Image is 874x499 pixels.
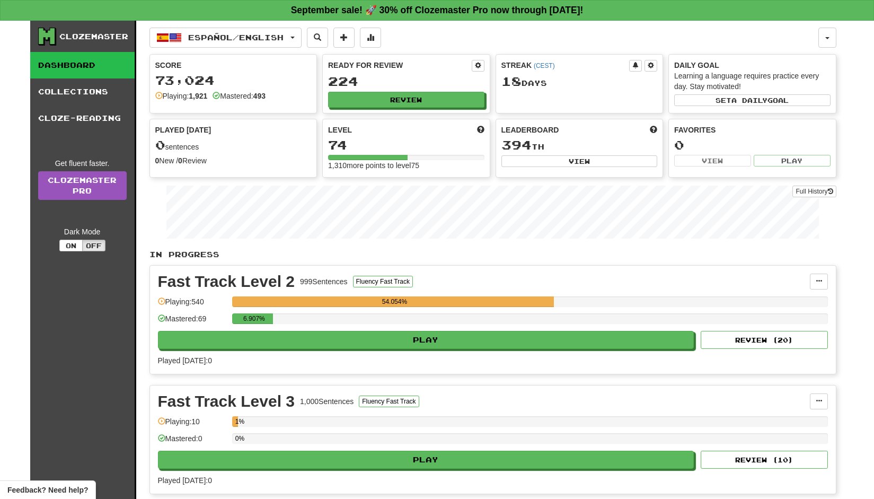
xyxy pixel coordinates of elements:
[158,296,227,314] div: Playing: 540
[188,33,284,42] span: Español / English
[674,125,831,135] div: Favorites
[307,28,328,48] button: Search sentences
[155,60,312,71] div: Score
[674,155,751,167] button: View
[149,28,302,48] button: Español/English
[59,31,128,42] div: Clozemaster
[158,476,212,485] span: Played [DATE]: 0
[328,60,472,71] div: Ready for Review
[359,396,419,407] button: Fluency Fast Track
[155,156,160,165] strong: 0
[501,74,522,89] span: 18
[674,138,831,152] div: 0
[235,296,554,307] div: 54.054%
[701,451,828,469] button: Review (10)
[253,92,266,100] strong: 493
[155,74,312,87] div: 73,024
[30,78,135,105] a: Collections
[501,125,559,135] span: Leaderboard
[158,313,227,331] div: Mastered: 69
[701,331,828,349] button: Review (20)
[501,137,532,152] span: 394
[189,92,207,100] strong: 1,921
[235,416,238,427] div: 1%
[650,125,657,135] span: This week in points, UTC
[158,433,227,451] div: Mastered: 0
[149,249,836,260] p: In Progress
[534,62,555,69] a: (CEST)
[674,94,831,106] button: Seta dailygoal
[158,416,227,434] div: Playing: 10
[328,125,352,135] span: Level
[158,331,694,349] button: Play
[155,125,211,135] span: Played [DATE]
[155,91,208,101] div: Playing:
[328,138,484,152] div: 74
[30,52,135,78] a: Dashboard
[235,313,273,324] div: 6.907%
[353,276,413,287] button: Fluency Fast Track
[501,155,658,167] button: View
[731,97,767,104] span: a daily
[300,396,354,407] div: 1,000 Sentences
[300,276,348,287] div: 999 Sentences
[38,158,127,169] div: Get fluent faster.
[158,274,295,290] div: Fast Track Level 2
[792,186,836,197] button: Full History
[328,75,484,88] div: 224
[59,240,83,251] button: On
[501,60,630,71] div: Streak
[38,171,127,200] a: ClozemasterPro
[30,105,135,132] a: Cloze-Reading
[291,5,584,15] strong: September sale! 🚀 30% off Clozemaster Pro now through [DATE]!
[333,28,355,48] button: Add sentence to collection
[674,60,831,71] div: Daily Goal
[38,226,127,237] div: Dark Mode
[155,138,312,152] div: sentences
[501,75,658,89] div: Day s
[158,393,295,409] div: Fast Track Level 3
[674,71,831,92] div: Learning a language requires practice every day. Stay motivated!
[328,160,484,171] div: 1,310 more points to level 75
[328,92,484,108] button: Review
[501,138,658,152] div: th
[158,356,212,365] span: Played [DATE]: 0
[82,240,105,251] button: Off
[477,125,484,135] span: Score more points to level up
[360,28,381,48] button: More stats
[155,137,165,152] span: 0
[155,155,312,166] div: New / Review
[754,155,831,167] button: Play
[178,156,182,165] strong: 0
[158,451,694,469] button: Play
[213,91,266,101] div: Mastered:
[7,485,88,495] span: Open feedback widget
